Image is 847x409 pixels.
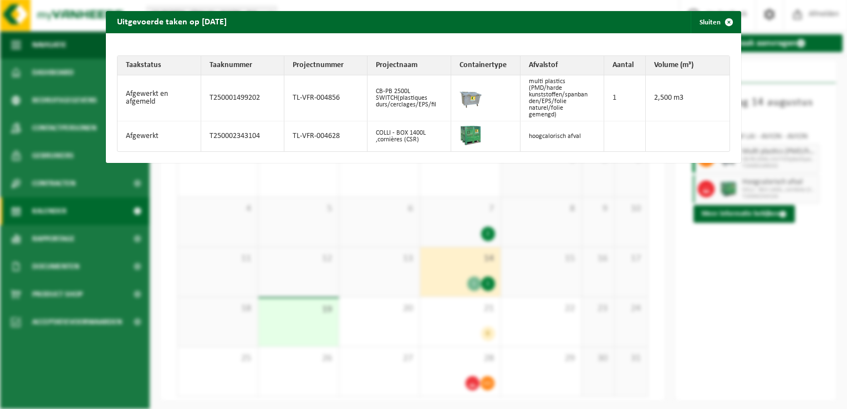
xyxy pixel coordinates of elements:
[521,121,604,151] td: hoogcalorisch afval
[451,56,521,75] th: Containertype
[368,75,451,121] td: CB-PB 2500L SWITCH(plastiques durs/cerclages/EPS/fil
[368,56,451,75] th: Projectnaam
[604,56,646,75] th: Aantal
[106,11,238,32] h2: Uitgevoerde taken op [DATE]
[368,121,451,151] td: COLLI - BOX 1400L ,cornières (CSR)
[284,56,368,75] th: Projectnummer
[646,56,729,75] th: Volume (m³)
[646,75,729,121] td: 2,500 m3
[284,121,368,151] td: TL-VFR-004628
[201,121,284,151] td: T250002343104
[691,11,740,33] button: Sluiten
[118,121,201,151] td: Afgewerkt
[460,86,482,108] img: WB-2500-GAL-GY-01
[604,75,646,121] td: 1
[460,124,482,146] img: PB-HB-1400-HPE-GN-01
[521,75,604,121] td: multi plastics (PMD/harde kunststoffen/spanbanden/EPS/folie naturel/folie gemengd)
[521,56,604,75] th: Afvalstof
[201,75,284,121] td: T250001499202
[201,56,284,75] th: Taaknummer
[284,75,368,121] td: TL-VFR-004856
[118,56,201,75] th: Taakstatus
[118,75,201,121] td: Afgewerkt en afgemeld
